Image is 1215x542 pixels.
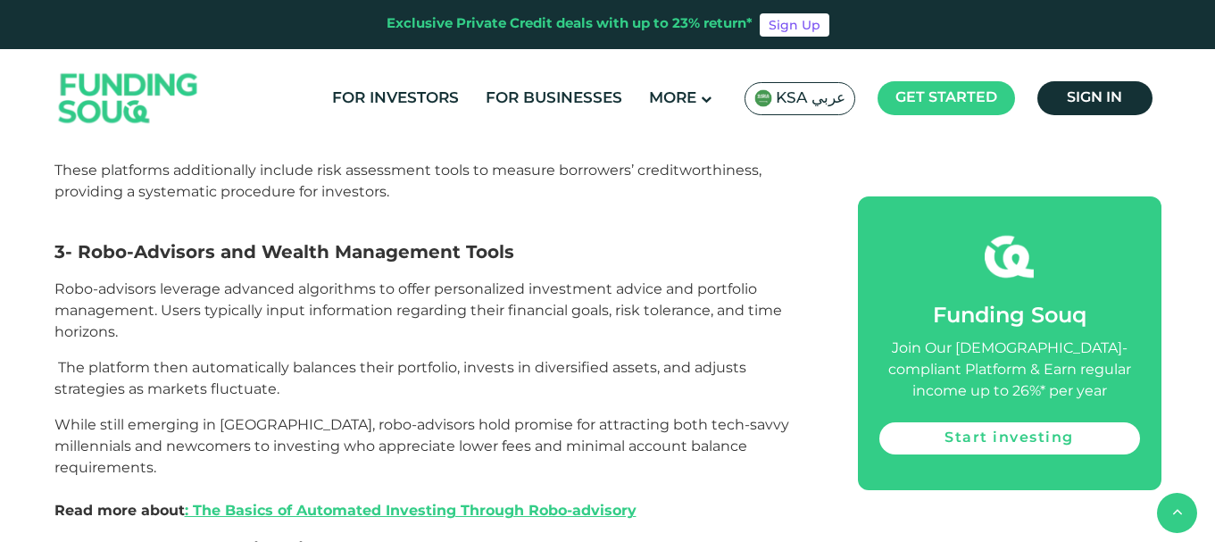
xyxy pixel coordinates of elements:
span: While still emerging in [GEOGRAPHIC_DATA], robo-advisors hold promise for attracting both tech-sa... [54,416,789,519]
a: Sign Up [760,13,829,37]
span: Funding Souq [933,306,1086,327]
div: Exclusive Private Credit deals with up to 23% return* [387,14,753,35]
span: The platform then automatically balances their portfolio, invests in diversified assets, and adju... [54,359,746,397]
a: For Investors [328,84,463,113]
img: SA Flag [754,89,772,107]
span: More [649,91,696,106]
a: Start investing [879,422,1140,454]
div: Join Our [DEMOGRAPHIC_DATA]-compliant Platform & Earn regular income up to 26%* per year [879,338,1140,403]
a: For Businesses [481,84,627,113]
button: back [1157,493,1197,533]
span: KSA عربي [776,88,845,109]
img: Logo [41,52,216,145]
a: : The Basics of Automated Investing Through Robo-advisory [185,502,637,519]
span: Get started [895,91,997,104]
strong: Read more about [54,502,637,519]
p: These platforms additionally include risk assessment tools to measure borrowers’ creditworthiness... [54,160,818,203]
span: Sign in [1067,91,1122,104]
span: Robo-advisors leverage advanced algorithms to offer personalized investment advice and portfolio ... [54,280,782,340]
img: fsicon [985,232,1034,281]
a: Sign in [1037,81,1153,115]
span: 3- Robo-Advisors and Wealth Management Tools [54,241,514,263]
